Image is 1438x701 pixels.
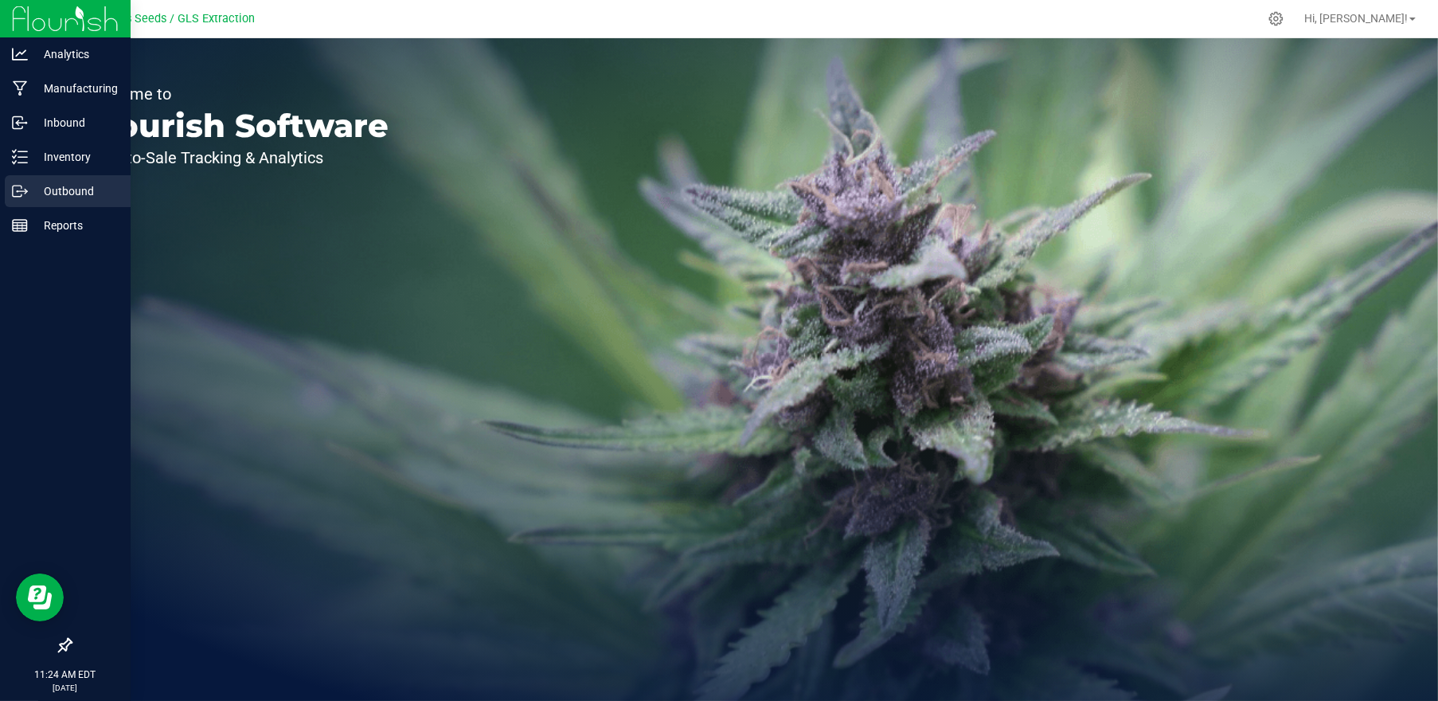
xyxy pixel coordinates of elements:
[1304,12,1408,25] span: Hi, [PERSON_NAME]!
[12,149,28,165] inline-svg: Inventory
[28,216,123,235] p: Reports
[12,217,28,233] inline-svg: Reports
[1266,11,1286,26] div: Manage settings
[86,150,389,166] p: Seed-to-Sale Tracking & Analytics
[7,668,123,682] p: 11:24 AM EDT
[16,574,64,621] iframe: Resource center
[12,80,28,96] inline-svg: Manufacturing
[28,182,123,201] p: Outbound
[28,79,123,98] p: Manufacturing
[28,45,123,64] p: Analytics
[86,110,389,142] p: Flourish Software
[28,113,123,132] p: Inbound
[12,46,28,62] inline-svg: Analytics
[28,147,123,166] p: Inventory
[7,682,123,694] p: [DATE]
[12,183,28,199] inline-svg: Outbound
[12,115,28,131] inline-svg: Inbound
[70,12,256,25] span: Great Lakes Seeds / GLS Extraction
[86,86,389,102] p: Welcome to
